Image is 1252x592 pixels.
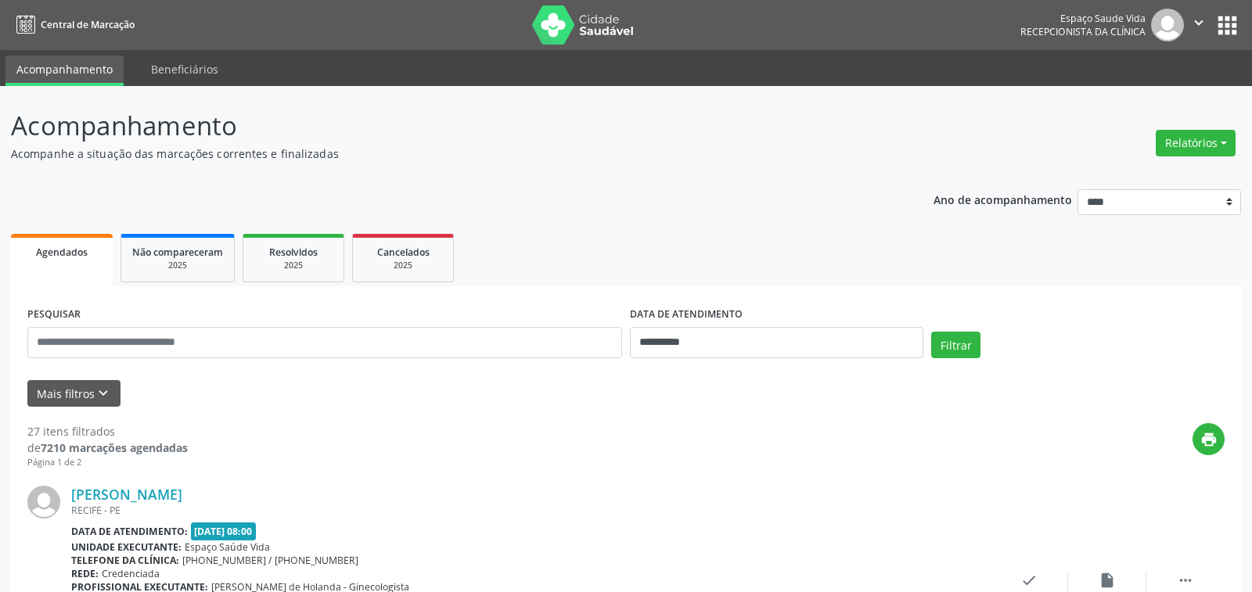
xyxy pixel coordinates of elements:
i: keyboard_arrow_down [95,385,112,402]
b: Telefone da clínica: [71,554,179,567]
div: 2025 [364,260,442,271]
p: Acompanhe a situação das marcações correntes e finalizadas [11,145,872,162]
img: img [1151,9,1184,41]
b: Rede: [71,567,99,580]
div: 27 itens filtrados [27,423,188,440]
p: Acompanhamento [11,106,872,145]
button: apps [1214,12,1241,39]
div: Espaço Saude Vida [1020,12,1146,25]
i: check [1020,572,1038,589]
span: Espaço Saúde Vida [185,540,270,554]
i:  [1190,14,1207,31]
b: Unidade executante: [71,540,182,554]
button:  [1184,9,1214,41]
div: 2025 [132,260,223,271]
span: Agendados [36,246,88,259]
div: Página 1 de 2 [27,456,188,469]
button: Mais filtroskeyboard_arrow_down [27,380,121,407]
a: Beneficiários [140,56,229,83]
b: Data de atendimento: [71,525,188,538]
button: Relatórios [1156,130,1236,156]
button: Filtrar [931,332,980,358]
label: PESQUISAR [27,303,81,327]
span: Cancelados [377,246,430,259]
span: Credenciada [102,567,160,580]
button: print [1193,423,1225,455]
a: Acompanhamento [5,56,124,86]
div: de [27,440,188,456]
span: [DATE] 08:00 [191,522,257,540]
a: Central de Marcação [11,12,135,38]
span: [PHONE_NUMBER] / [PHONE_NUMBER] [182,554,358,567]
span: Não compareceram [132,246,223,259]
a: [PERSON_NAME] [71,486,182,503]
p: Ano de acompanhamento [934,189,1072,209]
div: RECIFE - PE [71,504,990,517]
i: insert_drive_file [1099,572,1116,589]
img: img [27,486,60,518]
i: print [1200,431,1218,448]
span: Central de Marcação [41,18,135,31]
div: 2025 [254,260,333,271]
i:  [1177,572,1194,589]
span: Resolvidos [269,246,318,259]
strong: 7210 marcações agendadas [41,440,188,455]
span: Recepcionista da clínica [1020,25,1146,38]
label: DATA DE ATENDIMENTO [630,303,743,327]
